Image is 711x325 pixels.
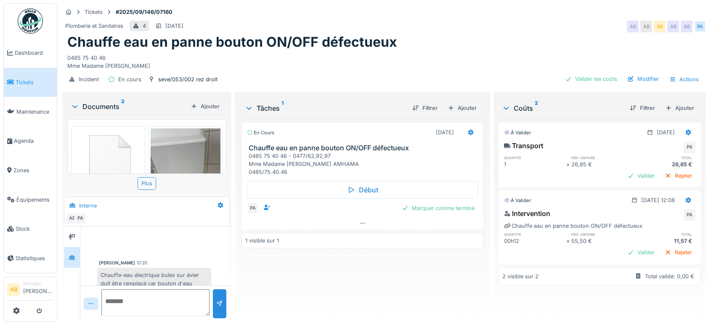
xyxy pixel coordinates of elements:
h6: quantité [504,155,566,160]
div: Interne [79,202,97,210]
div: 2 visible sur 2 [502,272,539,280]
div: [DATE] [657,128,675,136]
div: Tickets [85,8,103,16]
img: Badge_color-CXgf-gQk.svg [18,8,43,34]
div: Valider [624,170,658,181]
div: Manager [23,280,53,287]
div: Valider les coûts [562,73,621,85]
sup: 2 [121,101,125,112]
strong: #2025/09/146/07160 [112,8,176,16]
div: À valider [504,129,531,136]
div: Marquer comme terminé [398,202,478,214]
h6: prix unitaire [571,155,633,160]
div: 1 visible sur 1 [245,237,279,245]
div: Début [247,181,478,199]
div: seve/053/002 rez droit [158,75,218,83]
div: AB [66,213,78,224]
img: otbz9er1q7vwhe6fv01oa93tpswt [151,128,220,253]
div: 26,85 € [634,160,695,168]
a: AB Manager[PERSON_NAME] [7,280,53,301]
a: Zones [4,156,57,185]
span: Zones [13,166,53,174]
div: PA [694,21,706,32]
span: Dashboard [15,49,53,57]
div: 0485 75 40 46 - 0477/62,92,97 Mme Madame [PERSON_NAME] AMHAMA 0485/75.40.46 [249,152,480,176]
li: AB [7,283,20,296]
div: Tâches [245,103,406,113]
div: × [566,237,572,245]
div: Ajouter [662,102,698,114]
div: 0485 75 40 46 Mme Madame [PERSON_NAME] [67,51,701,70]
span: Tickets [16,78,53,86]
h6: quantité [504,232,566,237]
div: Incident [79,75,99,83]
div: AB [627,21,639,32]
div: [DATE] 12:08 [641,196,675,204]
h6: prix unitaire [571,232,633,237]
a: Stock [4,214,57,244]
div: 4 [143,22,146,30]
div: Ajouter [187,101,223,112]
div: [DATE] [165,22,183,30]
div: Intervention [504,208,550,218]
div: Coûts [502,103,623,113]
span: Équipements [16,196,53,204]
div: Filtrer [626,102,658,114]
div: 1 [504,160,566,168]
div: Plomberie et Sanitaires [65,22,123,30]
div: 55,50 € [571,237,633,245]
a: Équipements [4,185,57,214]
div: AB [667,21,679,32]
h3: Chauffe eau en panne bouton ON/OFF défectueux [249,144,480,152]
div: Transport [504,141,543,151]
div: × [566,160,572,168]
div: En cours [247,129,274,136]
div: Documents [71,101,187,112]
h6: total [634,232,695,237]
h6: total [634,155,695,160]
div: Plus [138,177,156,189]
span: Maintenance [16,108,53,116]
div: PA [684,141,695,153]
div: [DATE] [436,128,454,136]
div: 11,57 € [634,237,695,245]
div: À valider [504,197,531,204]
div: Valider [624,247,658,258]
div: PA [684,209,695,221]
div: PA [74,213,86,224]
sup: 2 [535,103,538,113]
a: Tickets [4,68,57,97]
a: Agenda [4,126,57,156]
div: 26,85 € [571,160,633,168]
div: Filtrer [409,102,441,114]
div: AB [681,21,692,32]
div: PA [247,202,259,214]
div: 00h12 [504,237,566,245]
div: AB [640,21,652,32]
div: Ajouter [444,102,480,114]
div: Total validé: 0,00 € [645,272,694,280]
h1: Chauffe eau en panne bouton ON/OFF défectueux [67,34,397,50]
div: Rejeter [661,247,695,258]
a: Maintenance [4,97,57,126]
div: Modifier [624,73,662,85]
span: Stock [16,225,53,233]
div: Rejeter [661,170,695,181]
div: Chauffe-eau électrique bulex sur évier doit être remplacé car bouton d'eau froide ne se ferme plu... [97,268,211,307]
span: Agenda [14,137,53,145]
div: Chauffe eau en panne bouton ON/OFF défectueux [504,222,642,230]
div: Actions [666,73,703,85]
span: Statistiques [16,254,53,262]
a: Dashboard [4,38,57,68]
div: 12:20 [137,260,147,266]
div: En cours [118,75,141,83]
div: [PERSON_NAME] [99,260,135,266]
div: AB [654,21,666,32]
sup: 1 [281,103,284,113]
a: Statistiques [4,244,57,273]
img: 84750757-fdcc6f00-afbb-11ea-908a-1074b026b06b.png [73,128,143,195]
li: [PERSON_NAME] [23,280,53,298]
